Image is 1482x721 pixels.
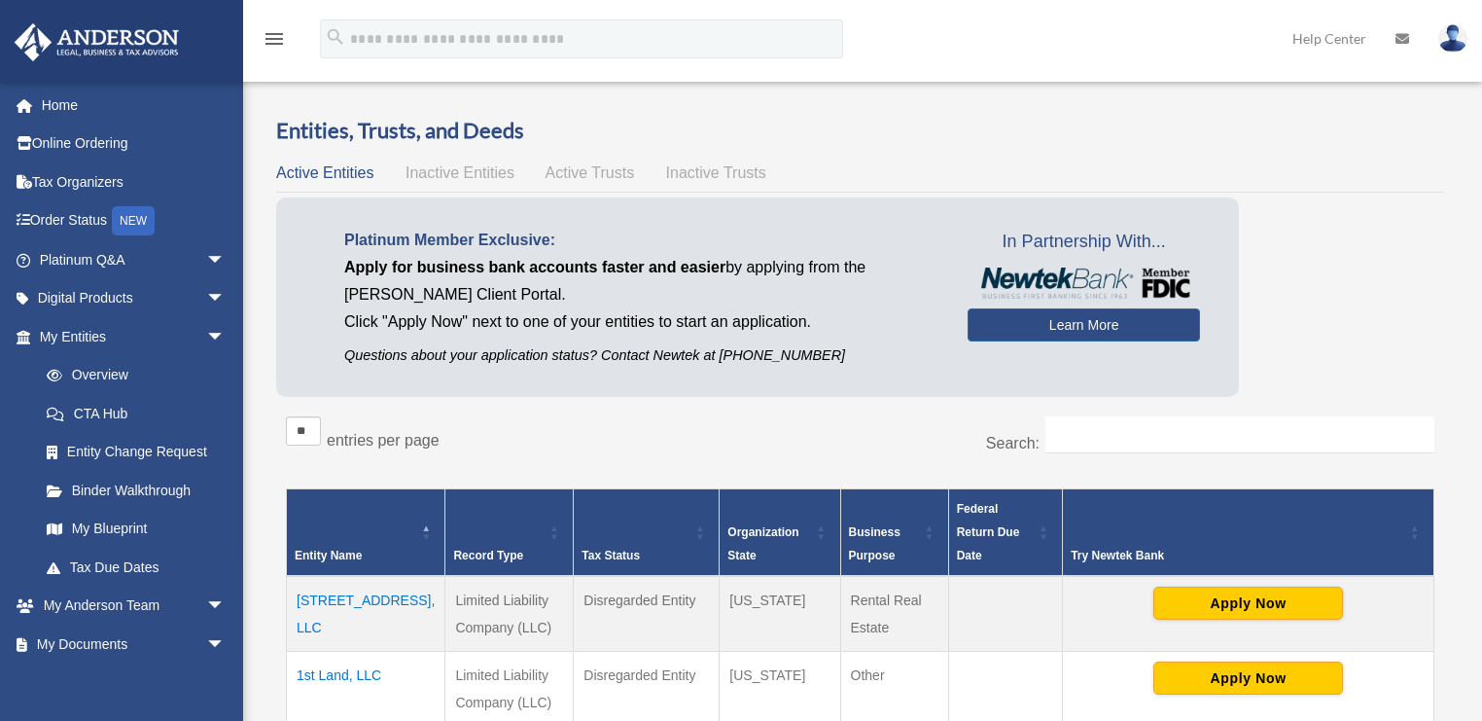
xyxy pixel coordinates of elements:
th: Record Type: Activate to sort [445,488,574,576]
img: Anderson Advisors Platinum Portal [9,23,185,61]
span: Federal Return Due Date [957,502,1020,562]
a: Order StatusNEW [14,201,255,241]
a: menu [263,34,286,51]
span: arrow_drop_down [206,240,245,280]
span: arrow_drop_down [206,625,245,665]
div: Try Newtek Bank [1071,544,1404,567]
p: Questions about your application status? Contact Newtek at [PHONE_NUMBER] [344,343,938,368]
td: [STREET_ADDRESS], LLC [287,576,445,652]
p: by applying from the [PERSON_NAME] Client Portal. [344,254,938,308]
a: Online Ordering [14,125,255,163]
label: entries per page [327,432,440,449]
td: Rental Real Estate [840,576,948,652]
a: Digital Productsarrow_drop_down [14,279,255,318]
span: Tax Status [582,549,640,562]
a: My Anderson Teamarrow_drop_down [14,587,255,626]
button: Apply Now [1153,662,1343,695]
a: My Documentsarrow_drop_down [14,625,255,664]
a: Binder Walkthrough [27,471,245,510]
a: Entity Change Request [27,433,245,472]
p: Click "Apply Now" next to one of your entities to start an application. [344,308,938,336]
span: Active Entities [276,164,373,181]
span: Record Type [453,549,523,562]
a: Learn More [968,308,1200,342]
span: Business Purpose [849,525,900,562]
span: In Partnership With... [968,227,1200,258]
span: Entity Name [295,549,362,562]
p: Platinum Member Exclusive: [344,227,938,254]
span: arrow_drop_down [206,279,245,319]
div: NEW [112,206,155,235]
span: Inactive Trusts [666,164,766,181]
td: [US_STATE] [720,576,840,652]
button: Apply Now [1153,587,1343,620]
label: Search: [986,435,1040,451]
img: NewtekBankLogoSM.png [977,268,1190,299]
td: Disregarded Entity [574,576,720,652]
span: Apply for business bank accounts faster and easier [344,259,725,275]
span: Inactive Entities [406,164,514,181]
a: Overview [27,356,235,395]
img: User Pic [1438,24,1467,53]
th: Organization State: Activate to sort [720,488,840,576]
a: My Blueprint [27,510,245,549]
a: Platinum Q&Aarrow_drop_down [14,240,255,279]
a: My Entitiesarrow_drop_down [14,317,245,356]
th: Try Newtek Bank : Activate to sort [1063,488,1434,576]
i: search [325,26,346,48]
span: arrow_drop_down [206,587,245,627]
a: CTA Hub [27,394,245,433]
td: Limited Liability Company (LLC) [445,576,574,652]
a: Tax Organizers [14,162,255,201]
th: Entity Name: Activate to invert sorting [287,488,445,576]
th: Business Purpose: Activate to sort [840,488,948,576]
i: menu [263,27,286,51]
span: Active Trusts [546,164,635,181]
th: Federal Return Due Date: Activate to sort [948,488,1062,576]
span: Organization State [727,525,798,562]
span: arrow_drop_down [206,317,245,357]
th: Tax Status: Activate to sort [574,488,720,576]
h3: Entities, Trusts, and Deeds [276,116,1444,146]
a: Home [14,86,255,125]
a: Tax Due Dates [27,548,245,587]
